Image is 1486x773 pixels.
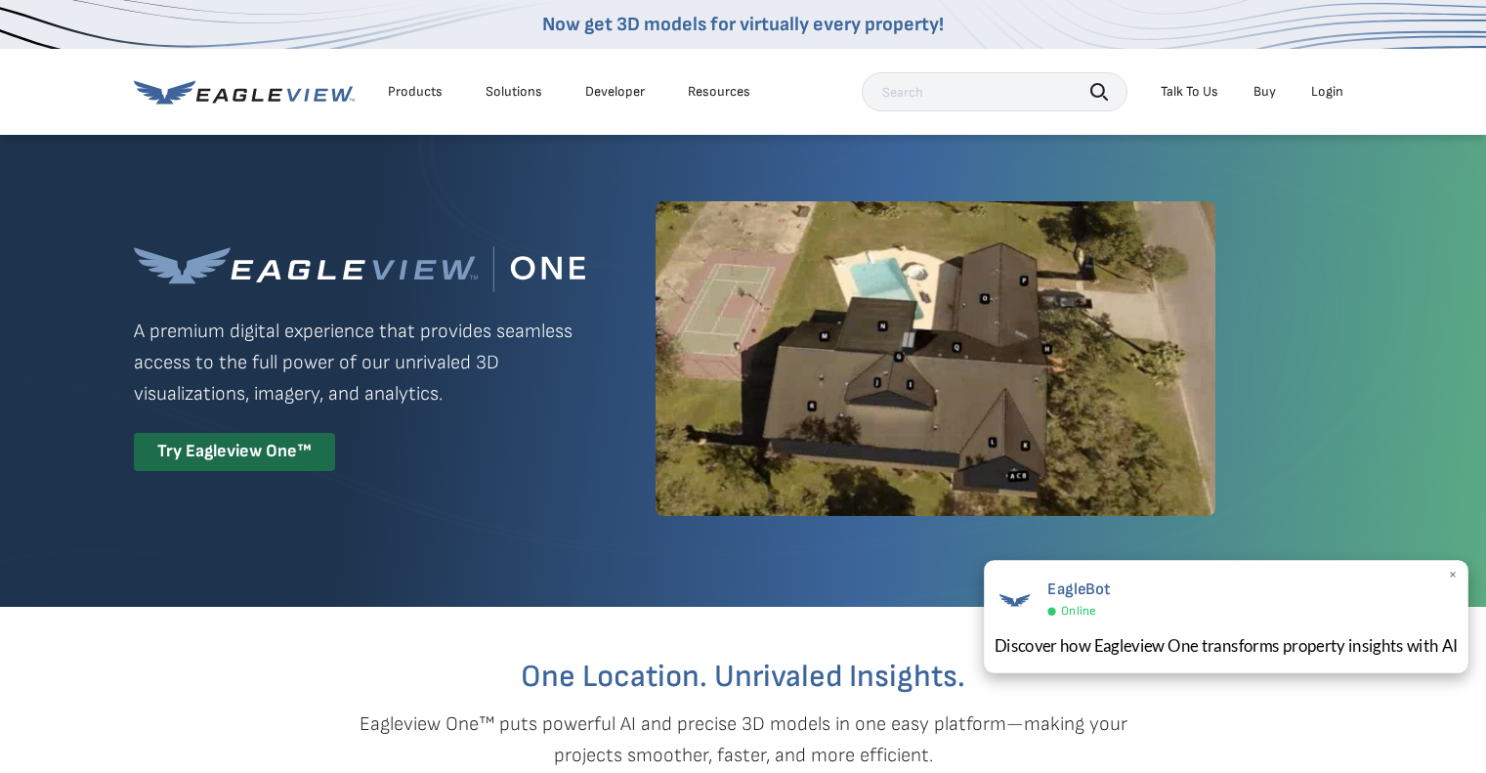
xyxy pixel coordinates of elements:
[1161,83,1218,101] div: Talk To Us
[1311,83,1343,101] div: Login
[388,83,443,101] div: Products
[995,580,1036,621] img: EagleBot
[1448,566,1459,586] span: ×
[542,13,944,36] a: Now get 3D models for virtually every property!
[862,72,1127,111] input: Search
[134,316,585,409] p: A premium digital experience that provides seamless access to the full power of our unrivaled 3D ...
[1061,604,1096,620] span: Online
[585,83,645,101] a: Developer
[688,83,750,101] div: Resources
[149,662,1338,693] h2: One Location. Unrivaled Insights.
[325,709,1162,771] p: Eagleview One™ puts powerful AI and precise 3D models in one easy platform—making your projects s...
[995,633,1459,658] div: Discover how Eagleview One transforms property insights with AI
[134,433,335,471] div: Try Eagleview One™
[134,246,585,292] img: Eagleview One™
[1047,580,1110,599] span: EagleBot
[1253,83,1276,101] a: Buy
[486,83,542,101] div: Solutions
